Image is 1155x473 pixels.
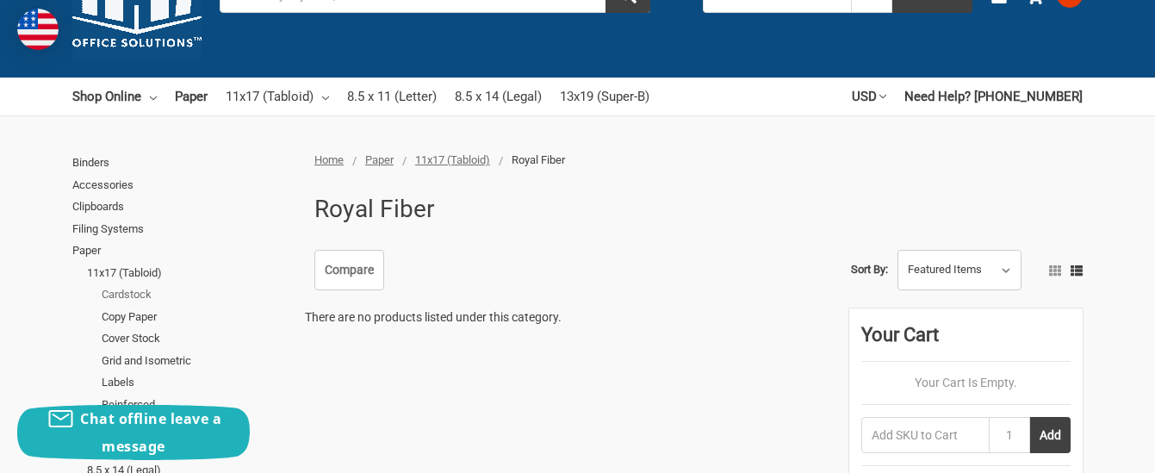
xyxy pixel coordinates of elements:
[72,152,295,174] a: Binders
[102,306,295,328] a: Copy Paper
[72,174,295,196] a: Accessories
[314,187,435,232] h1: Royal Fiber
[415,153,490,166] a: 11x17 (Tabloid)
[87,262,295,284] a: 11x17 (Tabloid)
[102,283,295,306] a: Cardstock
[861,374,1071,392] p: Your Cart Is Empty.
[102,394,295,416] a: Reinforced
[1030,417,1071,453] button: Add
[861,417,989,453] input: Add SKU to Cart
[852,78,886,115] a: USD
[314,250,384,291] a: Compare
[226,78,329,115] a: 11x17 (Tabloid)
[512,153,565,166] span: Royal Fiber
[72,78,157,115] a: Shop Online
[80,409,221,456] span: Chat offline leave a message
[455,78,542,115] a: 8.5 x 14 (Legal)
[365,153,394,166] a: Paper
[347,78,437,115] a: 8.5 x 11 (Letter)
[305,308,562,327] p: There are no products listed under this category.
[102,327,295,350] a: Cover Stock
[102,371,295,394] a: Labels
[102,350,295,372] a: Grid and Isometric
[560,78,649,115] a: 13x19 (Super-B)
[72,240,295,262] a: Paper
[72,218,295,240] a: Filing Systems
[175,78,208,115] a: Paper
[17,405,250,460] button: Chat offline leave a message
[904,78,1083,115] a: Need Help? [PHONE_NUMBER]
[72,196,295,218] a: Clipboards
[17,9,59,50] img: duty and tax information for United States
[314,153,344,166] a: Home
[851,257,888,283] label: Sort By:
[861,321,1071,362] div: Your Cart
